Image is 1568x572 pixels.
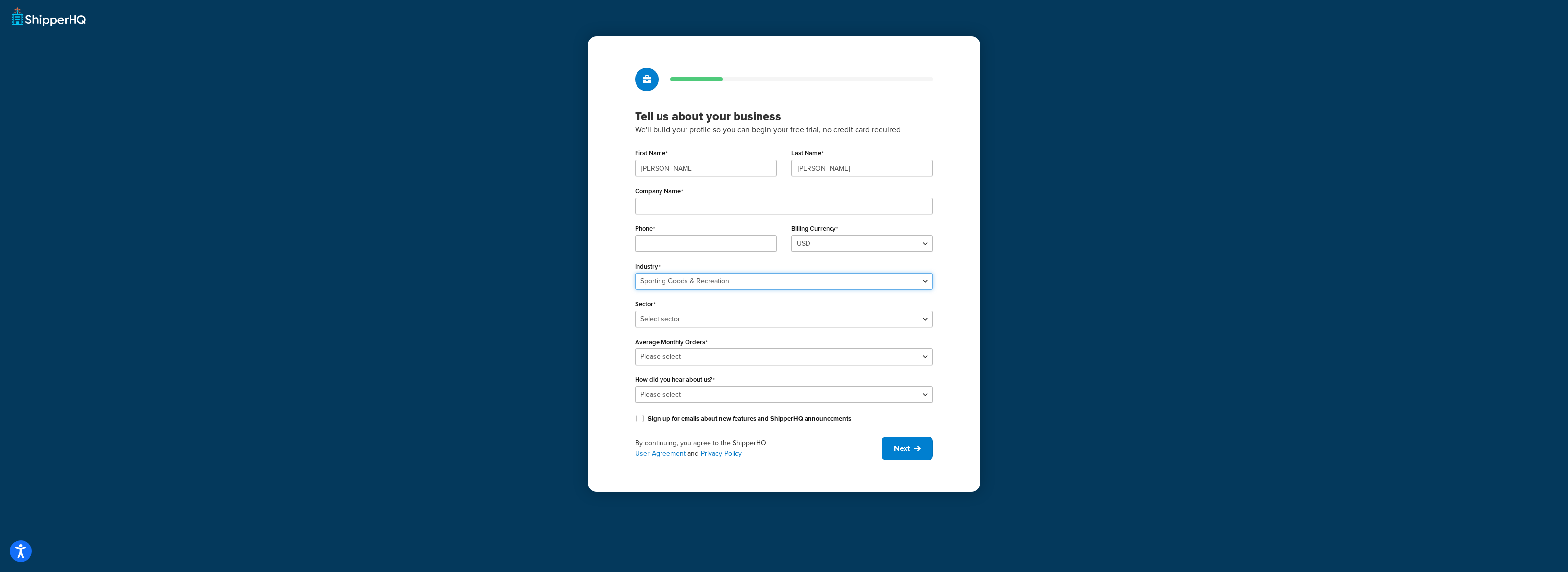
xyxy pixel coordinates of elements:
[701,448,742,459] a: Privacy Policy
[894,443,910,454] span: Next
[635,263,661,271] label: Industry
[635,448,686,459] a: User Agreement
[882,437,933,460] button: Next
[635,149,668,157] label: First Name
[635,376,715,384] label: How did you hear about us?
[635,300,656,308] label: Sector
[635,438,882,459] div: By continuing, you agree to the ShipperHQ and
[635,187,683,195] label: Company Name
[635,124,933,136] p: We'll build your profile so you can begin your free trial, no credit card required
[635,109,933,124] h3: Tell us about your business
[791,149,824,157] label: Last Name
[635,338,708,346] label: Average Monthly Orders
[791,225,838,233] label: Billing Currency
[635,225,655,233] label: Phone
[648,414,851,423] label: Sign up for emails about new features and ShipperHQ announcements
